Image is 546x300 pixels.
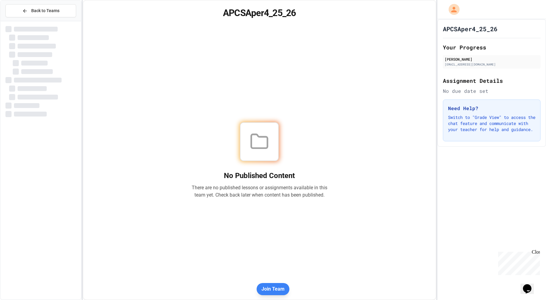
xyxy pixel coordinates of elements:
div: Chat with us now!Close [2,2,42,39]
span: Back to Teams [31,8,59,14]
div: No due date set [443,87,541,95]
div: [PERSON_NAME] [445,56,539,62]
h1: APCSAper4_25_26 [90,8,429,19]
iframe: chat widget [496,249,540,275]
div: [EMAIL_ADDRESS][DOMAIN_NAME] [445,62,539,67]
p: Switch to "Grade View" to access the chat feature and communicate with your teacher for help and ... [448,114,535,133]
h2: Assignment Details [443,76,541,85]
iframe: chat widget [521,276,540,294]
h1: APCSAper4_25_26 [443,25,497,33]
button: Back to Teams [5,4,76,17]
p: There are no published lessons or assignments available in this team yet. Check back later when c... [191,184,327,199]
h2: No Published Content [191,171,327,180]
button: Join Team [257,283,289,295]
div: My Account [442,2,461,16]
h2: Your Progress [443,43,541,52]
h3: Need Help? [448,105,535,112]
